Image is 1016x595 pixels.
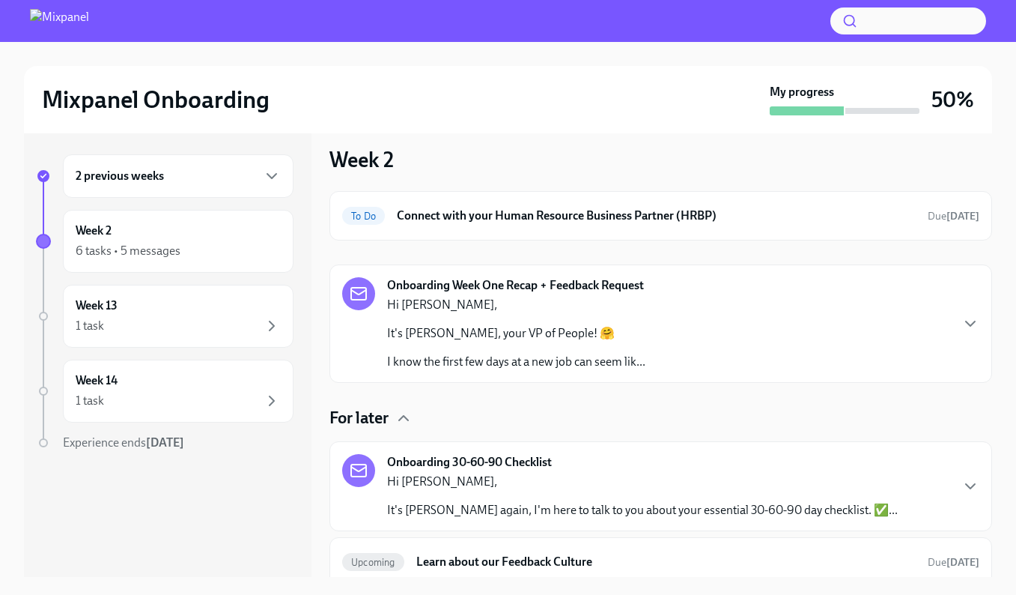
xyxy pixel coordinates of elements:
strong: Onboarding Week One Recap + Feedback Request [387,277,644,294]
span: Upcoming [342,557,404,568]
a: To DoConnect with your Human Resource Business Partner (HRBP)Due[DATE] [342,204,979,228]
span: Due [928,210,979,223]
p: Hi [PERSON_NAME], [387,474,898,490]
p: It's [PERSON_NAME] again, I'm here to talk to you about your essential 30-60-90 day checklist. ✅... [387,502,898,519]
strong: [DATE] [946,210,979,223]
a: UpcomingLearn about our Feedback CultureDue[DATE] [342,550,979,574]
div: 2 previous weeks [63,154,293,198]
div: 6 tasks • 5 messages [76,243,180,259]
strong: My progress [770,84,834,100]
span: September 20th, 2025 09:00 [928,555,979,570]
a: Week 26 tasks • 5 messages [36,210,293,273]
p: I know the first few days at a new job can seem lik... [387,354,645,370]
h3: Week 2 [329,146,394,173]
h4: For later [329,407,389,429]
div: 1 task [76,318,104,334]
p: It's [PERSON_NAME], your VP of People! 🤗 [387,325,645,342]
strong: Onboarding 30-60-90 Checklist [387,454,552,471]
strong: [DATE] [946,556,979,569]
h6: Learn about our Feedback Culture [416,554,916,570]
span: Due [928,556,979,569]
h6: 2 previous weeks [76,168,164,184]
h6: Week 13 [76,297,118,314]
span: To Do [342,211,385,222]
h6: Week 2 [76,223,112,239]
div: For later [329,407,992,429]
h2: Mixpanel Onboarding [42,85,270,115]
div: 1 task [76,393,104,409]
h3: 50% [931,86,974,113]
p: Hi [PERSON_NAME], [387,297,645,313]
h6: Week 14 [76,372,118,389]
span: Experience ends [63,435,184,450]
strong: [DATE] [146,435,184,450]
h6: Connect with your Human Resource Business Partner (HRBP) [397,208,916,224]
span: September 16th, 2025 09:00 [928,209,979,223]
a: Week 131 task [36,285,293,348]
img: Mixpanel [30,9,89,33]
a: Week 141 task [36,360,293,423]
